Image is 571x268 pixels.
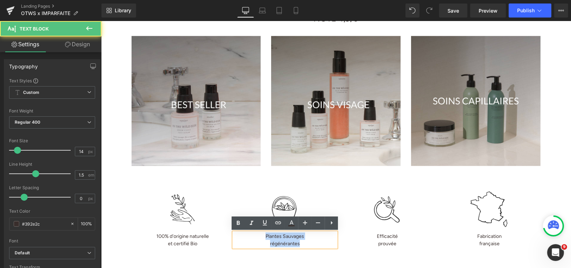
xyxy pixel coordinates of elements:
a: New Library [101,4,136,18]
b: Custom [23,90,39,96]
div: Font Size [9,138,95,143]
span: 9 [562,244,567,250]
div: % [78,218,95,230]
button: Redo [422,4,436,18]
span: Text Block [20,26,49,32]
iframe: Intercom live chat [547,244,564,261]
div: Font Weight [9,109,95,114]
span: px [88,149,94,154]
i: Default [15,250,30,256]
button: Undo [406,4,420,18]
span: OTWS x IMPARFAITE [21,11,70,16]
div: Letter Spacing [9,185,95,190]
a: Preview [470,4,506,18]
button: More [554,4,568,18]
div: Line Height [9,162,95,167]
a: Design [52,36,103,52]
p: Plantes Sauvages [133,212,235,219]
p: Efficacité [235,212,338,219]
span: 100% d'origine naturelle [55,212,108,218]
p: et certifié Bio [30,219,133,226]
b: Regular 400 [15,119,41,125]
div: Font [9,239,95,243]
p: Fabrication [337,212,440,219]
a: Landing Pages [21,4,101,9]
a: Desktop [237,4,254,18]
span: Library [115,7,131,14]
button: Publish [509,4,551,18]
span: Preview [479,7,498,14]
span: px [88,196,94,201]
a: Mobile [288,4,304,18]
span: em [88,173,94,177]
span: Save [447,7,459,14]
a: Tablet [271,4,288,18]
div: Text Styles [9,78,95,83]
a: Laptop [254,4,271,18]
input: Color [22,220,67,228]
div: Typography [9,60,38,69]
div: Text Color [9,209,95,214]
span: Publish [517,8,535,13]
p: prouvée [235,219,338,226]
p: régénérantes [133,219,235,226]
p: française [337,219,440,226]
